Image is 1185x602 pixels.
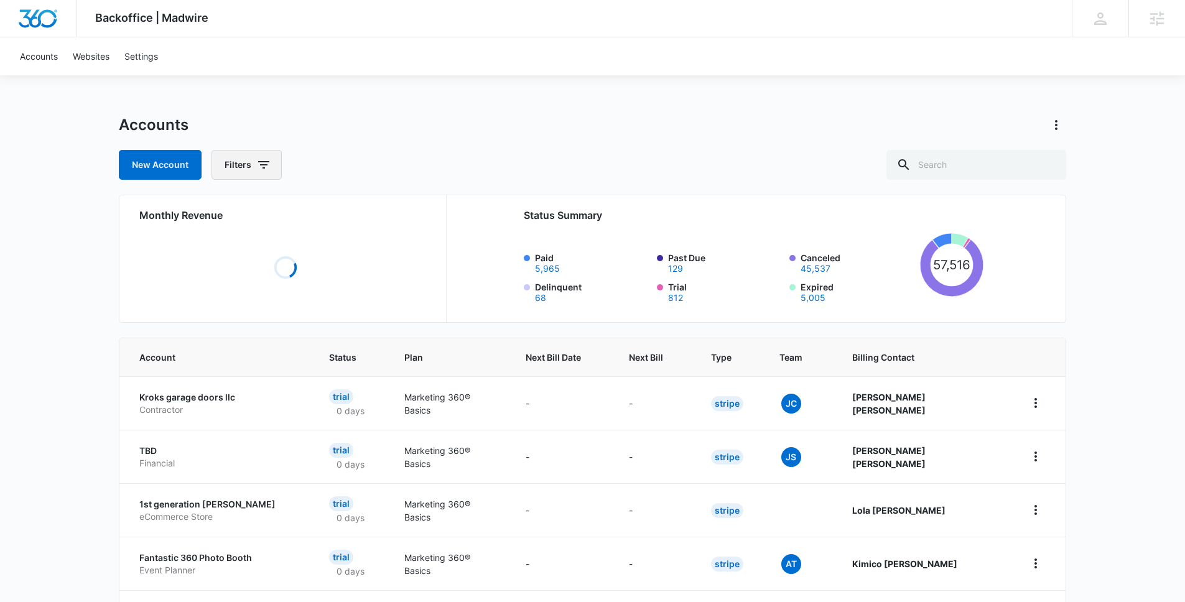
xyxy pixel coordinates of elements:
[65,37,117,75] a: Websites
[139,391,299,415] a: Kroks garage doors llcContractor
[711,557,743,572] div: Stripe
[404,498,496,524] p: Marketing 360® Basics
[801,264,830,273] button: Canceled
[668,294,683,302] button: Trial
[852,351,996,364] span: Billing Contact
[852,505,946,516] strong: Lola [PERSON_NAME]
[668,264,683,273] button: Past Due
[12,37,65,75] a: Accounts
[139,498,299,511] p: 1st generation [PERSON_NAME]
[329,550,353,565] div: Trial
[329,443,353,458] div: Trial
[139,445,299,469] a: TBDFinancial
[139,564,299,577] p: Event Planner
[781,447,801,467] span: JS
[117,37,165,75] a: Settings
[526,351,581,364] span: Next Bill Date
[668,280,783,302] label: Trial
[781,394,801,414] span: JC
[852,445,926,469] strong: [PERSON_NAME] [PERSON_NAME]
[404,551,496,577] p: Marketing 360® Basics
[1026,553,1046,573] button: home
[329,496,353,511] div: Trial
[614,376,696,430] td: -
[211,150,282,180] button: Filters
[119,116,188,134] h1: Accounts
[139,445,299,457] p: TBD
[139,391,299,404] p: Kroks garage doors llc
[801,294,825,302] button: Expired
[511,483,614,537] td: -
[139,552,299,564] p: Fantastic 360 Photo Booth
[329,565,372,578] p: 0 days
[404,444,496,470] p: Marketing 360® Basics
[329,351,356,364] span: Status
[404,351,496,364] span: Plan
[139,511,299,523] p: eCommerce Store
[139,351,281,364] span: Account
[329,511,372,524] p: 0 days
[511,376,614,430] td: -
[511,537,614,590] td: -
[535,294,546,302] button: Delinquent
[801,280,915,302] label: Expired
[614,430,696,483] td: -
[629,351,663,364] span: Next Bill
[801,251,915,273] label: Canceled
[711,450,743,465] div: Stripe
[711,351,732,364] span: Type
[329,458,372,471] p: 0 days
[535,251,649,273] label: Paid
[614,483,696,537] td: -
[932,257,970,272] tspan: 57,516
[139,457,299,470] p: Financial
[139,552,299,576] a: Fantastic 360 Photo BoothEvent Planner
[524,208,983,223] h2: Status Summary
[886,150,1066,180] input: Search
[711,503,743,518] div: Stripe
[711,396,743,411] div: Stripe
[95,11,208,24] span: Backoffice | Madwire
[329,404,372,417] p: 0 days
[852,558,957,569] strong: Kimico [PERSON_NAME]
[668,251,783,273] label: Past Due
[139,404,299,416] p: Contractor
[781,554,801,574] span: At
[511,430,614,483] td: -
[404,391,496,417] p: Marketing 360® Basics
[535,264,560,273] button: Paid
[1046,115,1066,135] button: Actions
[119,150,202,180] a: New Account
[139,498,299,522] a: 1st generation [PERSON_NAME]eCommerce Store
[1026,393,1046,413] button: home
[1026,447,1046,466] button: home
[614,537,696,590] td: -
[535,280,649,302] label: Delinquent
[139,208,431,223] h2: Monthly Revenue
[329,389,353,404] div: Trial
[852,392,926,415] strong: [PERSON_NAME] [PERSON_NAME]
[1026,500,1046,520] button: home
[779,351,804,364] span: Team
